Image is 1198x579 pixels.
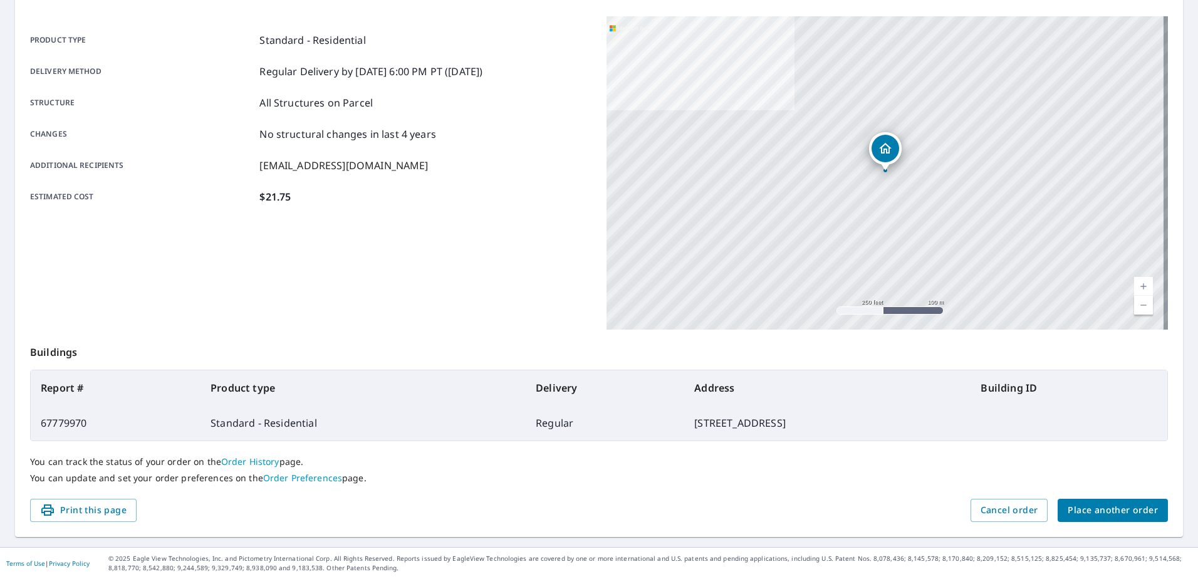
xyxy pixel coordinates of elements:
th: Building ID [971,370,1167,405]
a: Order History [221,456,279,467]
a: Privacy Policy [49,559,90,568]
th: Report # [31,370,201,405]
a: Current Level 17, Zoom In [1134,277,1153,296]
p: | [6,560,90,567]
p: You can update and set your order preferences on the page. [30,472,1168,484]
p: Buildings [30,330,1168,370]
p: Changes [30,127,254,142]
td: [STREET_ADDRESS] [684,405,971,441]
a: Terms of Use [6,559,45,568]
p: Structure [30,95,254,110]
td: Regular [526,405,684,441]
span: Print this page [40,503,127,518]
a: Order Preferences [263,472,342,484]
p: Product type [30,33,254,48]
p: No structural changes in last 4 years [259,127,436,142]
a: Current Level 17, Zoom Out [1134,296,1153,315]
span: Cancel order [981,503,1038,518]
p: Additional recipients [30,158,254,173]
button: Place another order [1058,499,1168,522]
th: Product type [201,370,526,405]
p: Standard - Residential [259,33,365,48]
td: 67779970 [31,405,201,441]
th: Delivery [526,370,684,405]
p: All Structures on Parcel [259,95,373,110]
button: Cancel order [971,499,1048,522]
p: $21.75 [259,189,291,204]
p: © 2025 Eagle View Technologies, Inc. and Pictometry International Corp. All Rights Reserved. Repo... [108,554,1192,573]
p: Delivery method [30,64,254,79]
div: Dropped pin, building 1, Residential property, 2356 Buckingham Run Ct Orlando, FL 32828 [869,132,902,171]
button: Print this page [30,499,137,522]
p: [EMAIL_ADDRESS][DOMAIN_NAME] [259,158,428,173]
th: Address [684,370,971,405]
td: Standard - Residential [201,405,526,441]
span: Place another order [1068,503,1158,518]
p: You can track the status of your order on the page. [30,456,1168,467]
p: Estimated cost [30,189,254,204]
p: Regular Delivery by [DATE] 6:00 PM PT ([DATE]) [259,64,482,79]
